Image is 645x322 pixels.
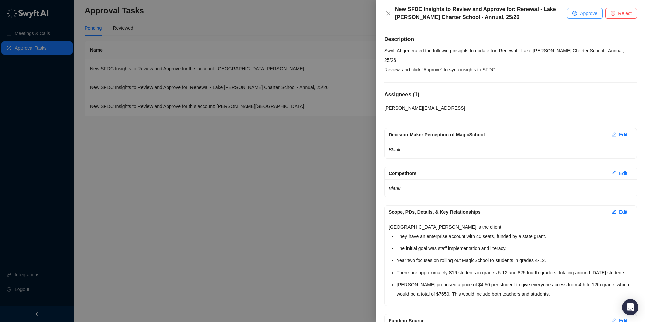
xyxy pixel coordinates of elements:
[397,280,633,299] li: [PERSON_NAME] proposed a price of $4.50 per student to give everyone access from 4th to 12th grad...
[605,8,637,19] button: Reject
[606,207,633,217] button: Edit
[612,171,616,175] span: edit
[384,91,637,99] h5: Assignees ( 1 )
[619,131,627,138] span: Edit
[572,11,577,16] span: check-circle
[397,256,633,265] li: Year two focuses on rolling out MagicSchool to students in grades 4-12.
[612,132,616,137] span: edit
[384,35,637,43] h5: Description
[619,208,627,216] span: Edit
[397,244,633,253] li: The initial goal was staff implementation and literacy.
[622,299,638,315] div: Open Intercom Messenger
[580,10,597,17] span: Approve
[618,10,632,17] span: Reject
[384,9,392,17] button: Close
[612,209,616,214] span: edit
[389,170,606,177] div: Competitors
[606,168,633,179] button: Edit
[389,147,400,152] em: Blank
[606,129,633,140] button: Edit
[389,186,400,191] em: Blank
[386,11,391,16] span: close
[567,8,603,19] button: Approve
[611,11,615,16] span: stop
[389,208,606,216] div: Scope, PDs, Details, & Key Relationships
[384,65,637,74] p: Review, and click "Approve" to sync insights to SFDC.
[384,46,637,65] p: Swyft AI generated the following insights to update for: Renewal - Lake [PERSON_NAME] Charter Sch...
[389,131,606,138] div: Decision Maker Perception of MagicSchool
[395,5,567,22] div: New SFDC Insights to Review and Approve for: Renewal - Lake [PERSON_NAME] Charter School - Annual...
[384,105,465,111] span: [PERSON_NAME][EMAIL_ADDRESS]
[397,232,633,241] li: They have an enterprise account with 40 seats, funded by a state grant.
[389,222,633,232] p: [GEOGRAPHIC_DATA][PERSON_NAME] is the client.
[619,170,627,177] span: Edit
[397,268,633,277] li: There are approximately 816 students in grades 5-12 and 825 fourth graders, totaling around [DATE...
